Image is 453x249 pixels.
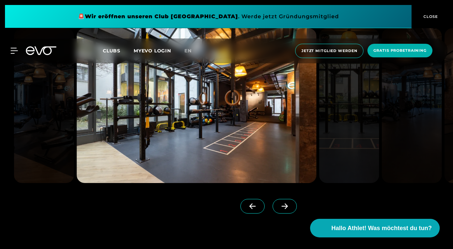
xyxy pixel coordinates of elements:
[103,48,120,54] span: Clubs
[184,48,192,54] span: en
[382,28,442,183] img: evofitness
[184,47,200,55] a: en
[103,47,134,54] a: Clubs
[301,48,357,54] span: Jetzt Mitglied werden
[134,48,171,54] a: MYEVO LOGIN
[422,14,438,20] span: CLOSE
[310,219,440,237] button: Hallo Athlet! Was möchtest du tun?
[373,48,426,53] span: Gratis Probetraining
[319,28,379,183] img: evofitness
[331,224,432,233] span: Hallo Athlet! Was möchtest du tun?
[77,28,316,183] img: evofitness
[14,28,74,183] img: evofitness
[365,44,434,58] a: Gratis Probetraining
[412,5,448,28] button: CLOSE
[293,44,365,58] a: Jetzt Mitglied werden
